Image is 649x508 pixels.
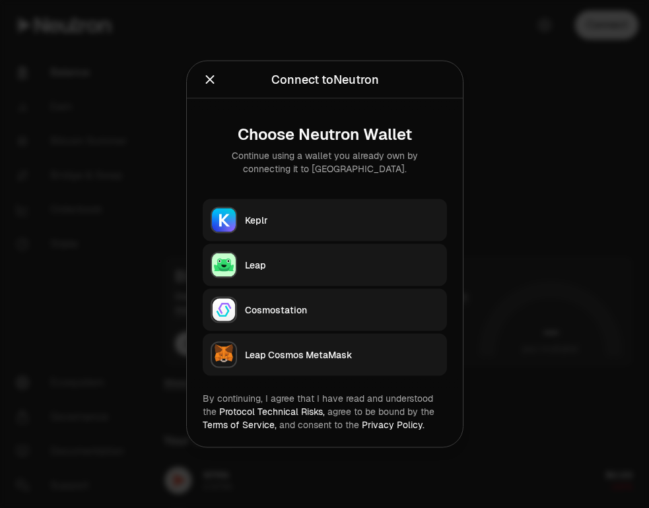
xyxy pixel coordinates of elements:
button: KeplrKeplr [203,199,447,241]
div: Keplr [245,214,439,227]
button: CosmostationCosmostation [203,289,447,331]
div: Connect to Neutron [271,71,378,89]
img: Keplr [212,208,236,232]
div: Continue using a wallet you already own by connecting it to [GEOGRAPHIC_DATA]. [213,149,436,175]
div: Leap Cosmos MetaMask [245,348,439,362]
a: Protocol Technical Risks, [219,406,325,418]
a: Terms of Service, [203,419,277,431]
button: LeapLeap [203,244,447,286]
div: Cosmostation [245,303,439,317]
button: Leap Cosmos MetaMaskLeap Cosmos MetaMask [203,334,447,376]
img: Leap Cosmos MetaMask [212,343,236,367]
div: By continuing, I agree that I have read and understood the agree to be bound by the and consent t... [203,392,447,431]
img: Cosmostation [212,298,236,322]
a: Privacy Policy. [362,419,425,431]
button: Close [203,71,217,89]
div: Choose Neutron Wallet [213,125,436,144]
img: Leap [212,253,236,277]
div: Leap [245,259,439,272]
